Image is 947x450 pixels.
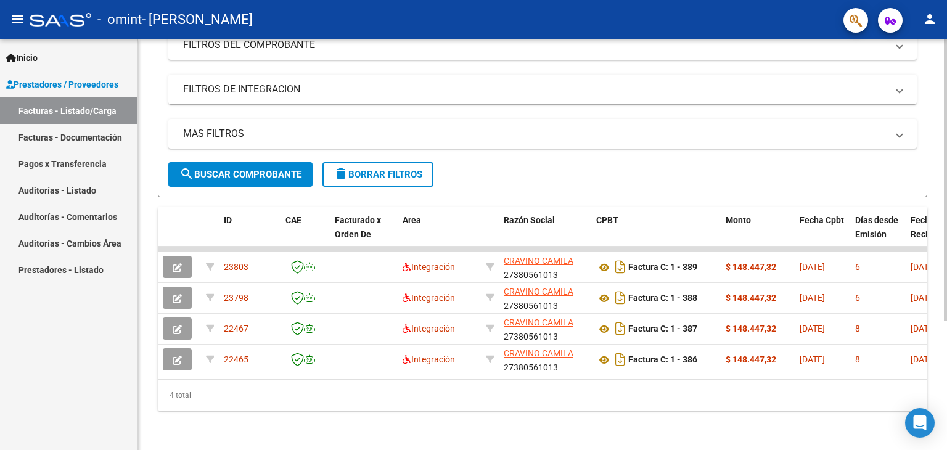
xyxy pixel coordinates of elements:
[855,262,860,272] span: 6
[285,215,301,225] span: CAE
[97,6,142,33] span: - omint
[224,293,248,303] span: 23798
[183,127,887,141] mat-panel-title: MAS FILTROS
[183,83,887,96] mat-panel-title: FILTROS DE INTEGRACION
[612,257,628,277] i: Descargar documento
[855,324,860,333] span: 8
[726,354,776,364] strong: $ 148.447,32
[403,262,455,272] span: Integración
[403,324,455,333] span: Integración
[398,207,481,261] datatable-header-cell: Area
[224,262,248,272] span: 23803
[800,293,825,303] span: [DATE]
[142,6,253,33] span: - [PERSON_NAME]
[330,207,398,261] datatable-header-cell: Facturado x Orden De
[403,354,455,364] span: Integración
[628,324,697,334] strong: Factura C: 1 - 387
[168,30,917,60] mat-expansion-panel-header: FILTROS DEL COMPROBANTE
[504,287,573,297] span: CRAVINO CAMILA
[168,75,917,104] mat-expansion-panel-header: FILTROS DE INTEGRACION
[504,256,573,266] span: CRAVINO CAMILA
[504,346,586,372] div: 27380561013
[800,262,825,272] span: [DATE]
[911,354,936,364] span: [DATE]
[726,215,751,225] span: Monto
[224,324,248,333] span: 22467
[911,293,936,303] span: [DATE]
[591,207,721,261] datatable-header-cell: CPBT
[726,293,776,303] strong: $ 148.447,32
[628,355,697,365] strong: Factura C: 1 - 386
[322,162,433,187] button: Borrar Filtros
[168,162,313,187] button: Buscar Comprobante
[335,215,381,239] span: Facturado x Orden De
[168,119,917,149] mat-expansion-panel-header: MAS FILTROS
[403,293,455,303] span: Integración
[334,166,348,181] mat-icon: delete
[911,215,945,239] span: Fecha Recibido
[800,215,844,225] span: Fecha Cpbt
[800,354,825,364] span: [DATE]
[504,348,573,358] span: CRAVINO CAMILA
[726,324,776,333] strong: $ 148.447,32
[504,254,586,280] div: 27380561013
[179,169,301,180] span: Buscar Comprobante
[179,166,194,181] mat-icon: search
[6,78,118,91] span: Prestadores / Proveedores
[855,215,898,239] span: Días desde Emisión
[721,207,795,261] datatable-header-cell: Monto
[403,215,421,225] span: Area
[504,285,586,311] div: 27380561013
[911,324,936,333] span: [DATE]
[281,207,330,261] datatable-header-cell: CAE
[911,262,936,272] span: [DATE]
[628,293,697,303] strong: Factura C: 1 - 388
[612,319,628,338] i: Descargar documento
[224,354,248,364] span: 22465
[219,207,281,261] datatable-header-cell: ID
[800,324,825,333] span: [DATE]
[850,207,906,261] datatable-header-cell: Días desde Emisión
[855,293,860,303] span: 6
[628,263,697,272] strong: Factura C: 1 - 389
[499,207,591,261] datatable-header-cell: Razón Social
[183,38,887,52] mat-panel-title: FILTROS DEL COMPROBANTE
[334,169,422,180] span: Borrar Filtros
[855,354,860,364] span: 8
[795,207,850,261] datatable-header-cell: Fecha Cpbt
[10,12,25,27] mat-icon: menu
[504,316,586,342] div: 27380561013
[726,262,776,272] strong: $ 148.447,32
[596,215,618,225] span: CPBT
[905,408,935,438] div: Open Intercom Messenger
[612,350,628,369] i: Descargar documento
[6,51,38,65] span: Inicio
[922,12,937,27] mat-icon: person
[612,288,628,308] i: Descargar documento
[224,215,232,225] span: ID
[158,380,927,411] div: 4 total
[504,317,573,327] span: CRAVINO CAMILA
[504,215,555,225] span: Razón Social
